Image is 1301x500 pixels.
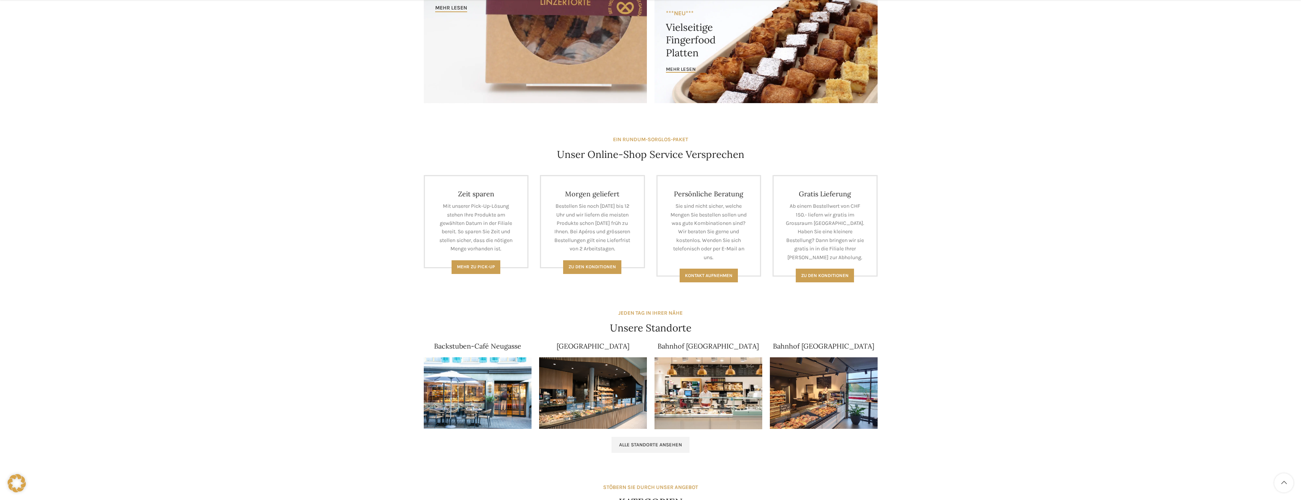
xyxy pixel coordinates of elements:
a: Zu den konditionen [796,269,854,282]
a: Mehr zu Pick-Up [452,260,500,274]
p: Ab einem Bestellwert von CHF 150.- liefern wir gratis im Grossraum [GEOGRAPHIC_DATA]. Haben Sie e... [785,202,865,262]
strong: EIN RUNDUM-SORGLOS-PAKET [613,136,688,143]
h4: Persönliche Beratung [669,189,749,198]
div: JEDEN TAG IN IHRER NÄHE [618,309,683,317]
p: Mit unserer Pick-Up-Lösung stehen Ihre Produkte am gewählten Datum in der Filiale bereit. So spar... [436,202,516,253]
span: Zu den Konditionen [568,264,616,269]
a: Bahnhof [GEOGRAPHIC_DATA] [773,342,874,350]
p: Sie sind nicht sicher, welche Mengen Sie bestellen sollen und was gute Kombinationen sind? Wir be... [669,202,749,262]
a: Backstuben-Café Neugasse [434,342,521,350]
a: [GEOGRAPHIC_DATA] [557,342,629,350]
a: Kontakt aufnehmen [680,269,738,282]
h4: Unsere Standorte [610,321,691,335]
h4: Unser Online-Shop Service Versprechen [557,148,744,161]
span: Kontakt aufnehmen [685,273,733,278]
span: Alle Standorte ansehen [619,442,682,448]
a: Zu den Konditionen [563,260,621,274]
p: Bestellen Sie noch [DATE] bis 12 Uhr und wir liefern die meisten Produkte schon [DATE] früh zu Ih... [552,202,632,253]
span: Mehr zu Pick-Up [457,264,495,269]
div: STÖBERN SIE DURCH UNSER ANGEBOT [603,483,698,492]
span: Zu den konditionen [801,273,849,278]
h4: Morgen geliefert [552,189,632,198]
h4: Gratis Lieferung [785,189,865,198]
a: Alle Standorte ansehen [611,437,690,453]
a: Bahnhof [GEOGRAPHIC_DATA] [658,342,759,350]
a: Scroll to top button [1274,473,1293,492]
h4: Zeit sparen [436,189,516,198]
